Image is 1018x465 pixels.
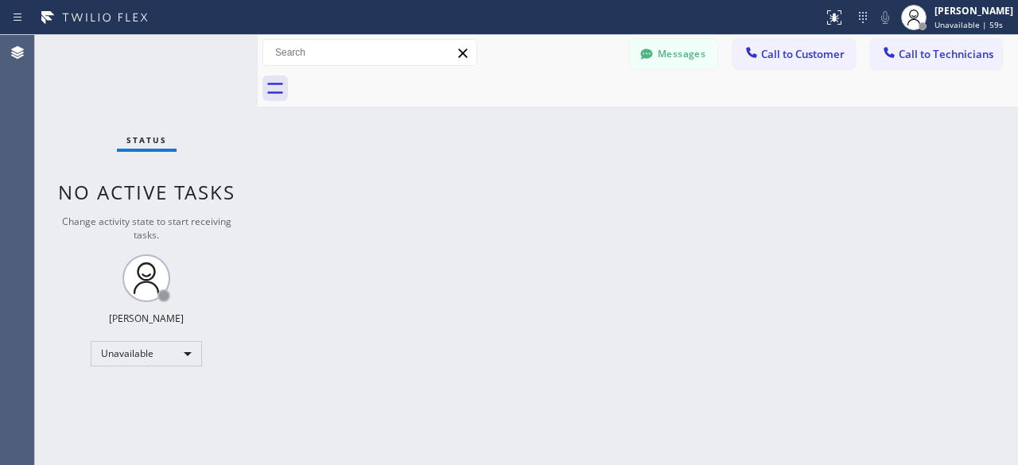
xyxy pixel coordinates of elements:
[934,19,1003,30] span: Unavailable | 59s
[899,47,993,61] span: Call to Technicians
[871,39,1002,69] button: Call to Technicians
[62,215,231,242] span: Change activity state to start receiving tasks.
[126,134,167,145] span: Status
[109,312,184,325] div: [PERSON_NAME]
[761,47,845,61] span: Call to Customer
[630,39,717,69] button: Messages
[91,341,202,366] div: Unavailable
[874,6,896,29] button: Mute
[934,4,1013,17] div: [PERSON_NAME]
[263,40,476,65] input: Search
[733,39,855,69] button: Call to Customer
[58,179,235,205] span: No active tasks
